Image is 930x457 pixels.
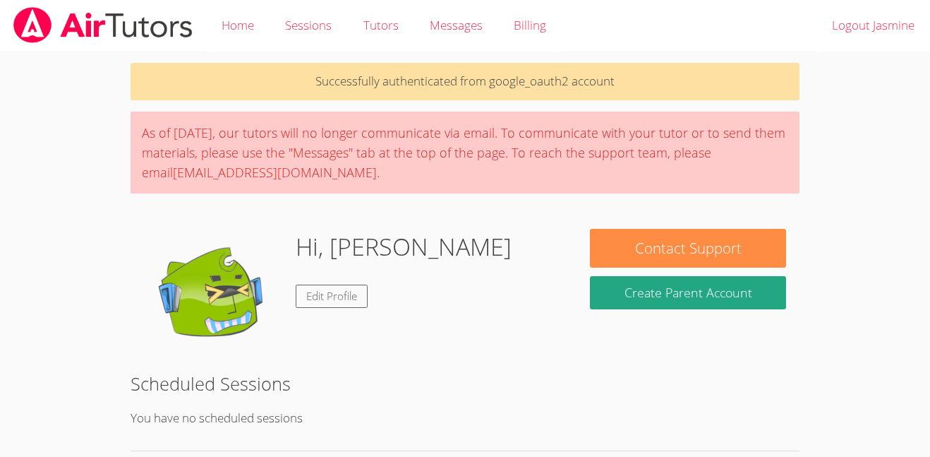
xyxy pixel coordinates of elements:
img: default.png [143,229,284,370]
h2: Scheduled Sessions [131,370,800,397]
span: Messages [430,17,483,33]
div: As of [DATE], our tutors will no longer communicate via email. To communicate with your tutor or ... [131,112,800,194]
h1: Hi, [PERSON_NAME] [296,229,512,265]
button: Contact Support [590,229,786,268]
p: You have no scheduled sessions [131,408,800,429]
button: Create Parent Account [590,276,786,309]
p: Successfully authenticated from google_oauth2 account [131,63,800,100]
a: Edit Profile [296,285,368,308]
img: airtutors_banner-c4298cdbf04f3fff15de1276eac7730deb9818008684d7c2e4769d2f7ddbe033.png [12,7,194,43]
